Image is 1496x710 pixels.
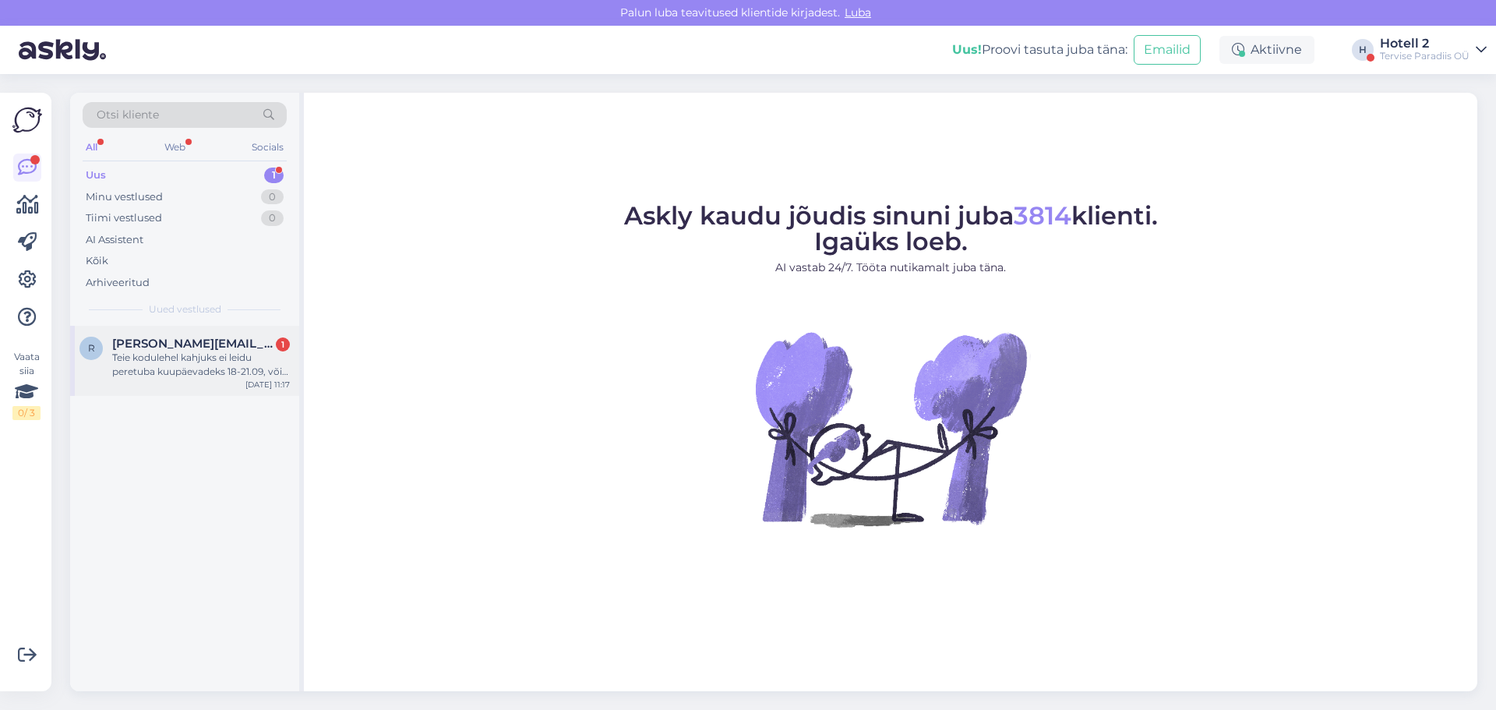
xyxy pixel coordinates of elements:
div: Arhiveeritud [86,275,150,291]
div: Socials [249,137,287,157]
button: Emailid [1134,35,1201,65]
span: raul.ritval22@gmail.com [112,337,274,351]
div: [DATE] 11:17 [245,379,290,390]
div: 0 [261,189,284,205]
span: Otsi kliente [97,107,159,123]
div: Hotell 2 [1380,37,1470,50]
div: Vaata siia [12,350,41,420]
img: No Chat active [750,288,1031,569]
div: Uus [86,168,106,183]
div: 0 / 3 [12,406,41,420]
div: Kõik [86,253,108,269]
div: Tiimi vestlused [86,210,162,226]
div: 1 [276,337,290,351]
div: Aktiivne [1219,36,1314,64]
span: Luba [840,5,876,19]
div: Web [161,137,189,157]
div: Minu vestlused [86,189,163,205]
span: r [88,342,95,354]
div: AI Assistent [86,232,143,248]
div: H [1352,39,1374,61]
span: Uued vestlused [149,302,221,316]
div: Teie kodulehel kahjuks ei leidu peretuba kuupäevadeks 18-21.09, või on teil kõik välja müüdud? [112,351,290,379]
img: Askly Logo [12,105,42,135]
a: Hotell 2Tervise Paradiis OÜ [1380,37,1487,62]
div: Proovi tasuta juba täna: [952,41,1127,59]
div: 1 [264,168,284,183]
p: AI vastab 24/7. Tööta nutikamalt juba täna. [624,260,1158,276]
div: All [83,137,101,157]
div: Tervise Paradiis OÜ [1380,50,1470,62]
span: 3814 [1014,200,1071,231]
b: Uus! [952,42,982,57]
div: 0 [261,210,284,226]
span: Askly kaudu jõudis sinuni juba klienti. Igaüks loeb. [624,200,1158,256]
